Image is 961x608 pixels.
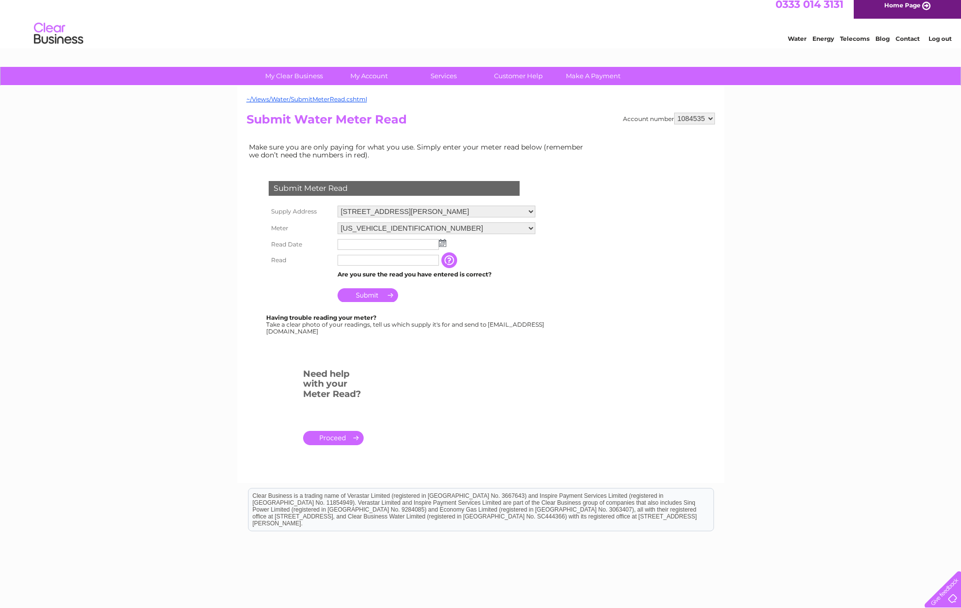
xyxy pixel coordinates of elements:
div: Submit Meter Read [269,181,520,196]
a: Contact [896,42,920,49]
img: logo.png [33,26,84,56]
b: Having trouble reading your meter? [266,314,376,321]
a: My Account [328,67,409,85]
a: 0333 014 3131 [775,5,843,17]
div: Account number [623,113,715,124]
h2: Submit Water Meter Read [247,113,715,131]
img: ... [439,239,446,247]
th: Read [266,252,335,268]
a: Customer Help [478,67,559,85]
td: Make sure you are only paying for what you use. Simply enter your meter read below (remember we d... [247,141,591,161]
a: . [303,431,364,445]
input: Information [441,252,459,268]
a: ~/Views/Water/SubmitMeterRead.cshtml [247,95,367,103]
a: Log out [929,42,952,49]
th: Meter [266,220,335,237]
a: My Clear Business [253,67,335,85]
div: Clear Business is a trading name of Verastar Limited (registered in [GEOGRAPHIC_DATA] No. 3667643... [248,5,713,48]
a: Services [403,67,484,85]
a: Blog [875,42,890,49]
td: Are you sure the read you have entered is correct? [335,268,538,281]
h3: Need help with your Meter Read? [303,367,364,404]
th: Supply Address [266,203,335,220]
a: Make A Payment [553,67,634,85]
a: Water [788,42,806,49]
input: Submit [338,288,398,302]
th: Read Date [266,237,335,252]
a: Energy [812,42,834,49]
div: Take a clear photo of your readings, tell us which supply it's for and send to [EMAIL_ADDRESS][DO... [266,314,546,334]
a: Telecoms [840,42,869,49]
